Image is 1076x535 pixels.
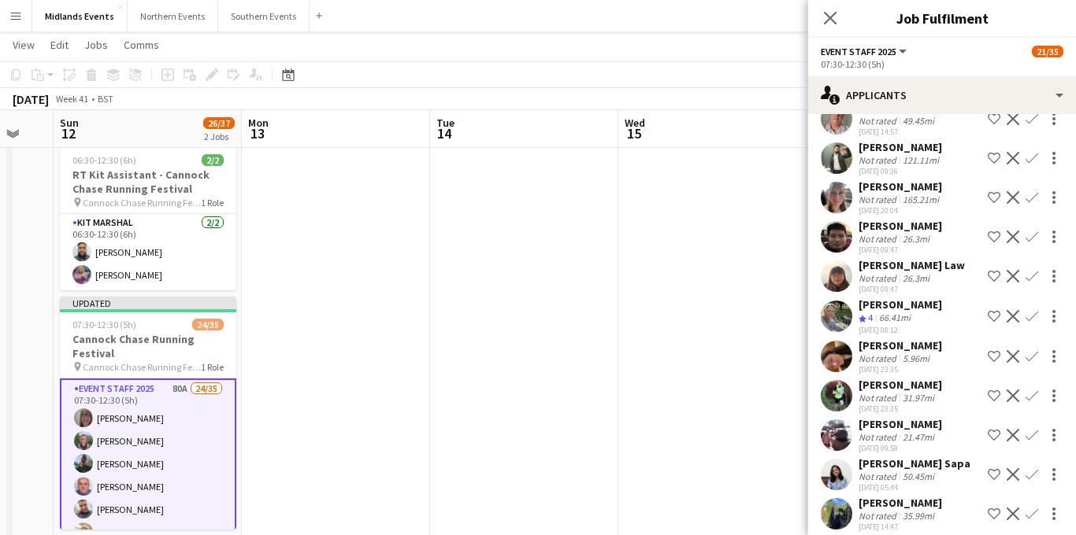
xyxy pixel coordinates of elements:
[13,38,35,52] span: View
[60,116,79,130] span: Sun
[900,392,937,404] div: 31.97mi
[859,522,942,532] div: [DATE] 14:47
[625,116,645,130] span: Wed
[859,510,900,522] div: Not rated
[876,312,914,325] div: 66.41mi
[78,35,114,55] a: Jobs
[859,272,900,284] div: Not rated
[808,8,1076,28] h3: Job Fulfilment
[859,194,900,205] div: Not rated
[859,417,942,431] div: [PERSON_NAME]
[124,38,159,52] span: Comms
[900,431,937,443] div: 21.47mi
[859,179,942,194] div: [PERSON_NAME]
[859,496,942,510] div: [PERSON_NAME]
[52,93,91,105] span: Week 41
[192,319,224,330] span: 24/35
[821,58,1063,70] div: 07:30-12:30 (5h)
[859,404,942,414] div: [DATE] 23:35
[859,431,900,443] div: Not rated
[201,361,224,373] span: 1 Role
[622,124,645,142] span: 15
[72,319,136,330] span: 07:30-12:30 (5h)
[60,332,236,360] h3: Cannock Chase Running Festival
[859,338,942,352] div: [PERSON_NAME]
[98,93,113,105] div: BST
[808,76,1076,114] div: Applicants
[248,116,269,130] span: Mon
[821,46,909,57] button: Event Staff 2025
[60,168,236,196] h3: RT Kit Assistant - Cannock Chase Running Festival
[434,124,455,142] span: 14
[859,140,942,154] div: [PERSON_NAME]
[204,131,234,142] div: 2 Jobs
[859,115,900,127] div: Not rated
[117,35,165,55] a: Comms
[900,115,937,127] div: 49.45mi
[859,127,942,137] div: [DATE] 14:57
[60,297,236,529] app-job-card: Updated07:30-12:30 (5h)24/35Cannock Chase Running Festival Cannock Chase Running Festival1 RoleEv...
[202,154,224,166] span: 2/2
[900,352,933,364] div: 5.96mi
[900,154,942,166] div: 121.11mi
[859,352,900,364] div: Not rated
[900,233,933,245] div: 26.3mi
[859,166,942,176] div: [DATE] 09:36
[60,145,236,290] app-job-card: 06:30-12:30 (6h)2/2RT Kit Assistant - Cannock Chase Running Festival Cannock Chase Running Festiv...
[859,233,900,245] div: Not rated
[84,38,108,52] span: Jobs
[50,38,69,52] span: Edit
[859,219,942,233] div: [PERSON_NAME]
[859,470,900,482] div: Not rated
[58,124,79,142] span: 12
[859,297,942,312] div: [PERSON_NAME]
[900,194,942,205] div: 165.21mi
[201,197,224,208] span: 1 Role
[859,154,900,166] div: Not rated
[128,1,218,31] button: Northern Events
[72,154,136,166] span: 06:30-12:30 (6h)
[821,46,896,57] span: Event Staff 2025
[218,1,310,31] button: Southern Events
[246,124,269,142] span: 13
[83,197,201,208] span: Cannock Chase Running Festival
[32,1,128,31] button: Midlands Events
[60,297,236,309] div: Updated
[83,361,201,373] span: Cannock Chase Running Festival
[859,258,965,272] div: [PERSON_NAME] Law
[859,205,942,216] div: [DATE] 20:04
[859,378,942,392] div: [PERSON_NAME]
[859,325,942,335] div: [DATE] 08:12
[13,91,49,107] div: [DATE]
[44,35,75,55] a: Edit
[203,117,235,129] span: 26/37
[859,456,970,470] div: [PERSON_NAME] Sapa
[859,245,942,255] div: [DATE] 09:47
[436,116,455,130] span: Tue
[859,364,942,374] div: [DATE] 23:35
[859,443,942,453] div: [DATE] 09:59
[900,272,933,284] div: 26.3mi
[6,35,41,55] a: View
[859,284,965,294] div: [DATE] 09:47
[60,214,236,290] app-card-role: Kit Marshal2/206:30-12:30 (6h)[PERSON_NAME][PERSON_NAME]
[1032,46,1063,57] span: 21/35
[900,510,937,522] div: 35.99mi
[900,470,937,482] div: 50.45mi
[859,482,970,493] div: [DATE] 05:44
[868,312,873,323] span: 4
[859,392,900,404] div: Not rated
